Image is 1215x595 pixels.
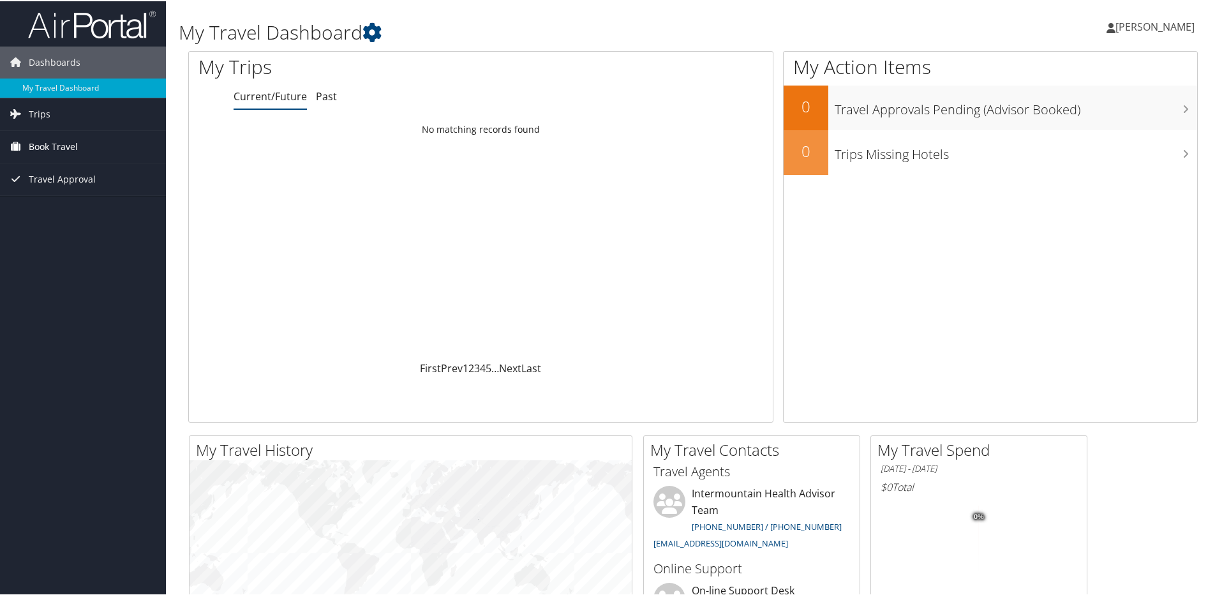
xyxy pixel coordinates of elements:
[650,438,860,460] h2: My Travel Contacts
[784,94,828,116] h2: 0
[29,130,78,162] span: Book Travel
[653,462,850,479] h3: Travel Agents
[784,139,828,161] h2: 0
[480,360,486,374] a: 4
[881,479,1077,493] h6: Total
[653,536,788,548] a: [EMAIL_ADDRESS][DOMAIN_NAME]
[463,360,468,374] a: 1
[499,360,521,374] a: Next
[441,360,463,374] a: Prev
[29,162,96,194] span: Travel Approval
[179,18,865,45] h1: My Travel Dashboard
[189,117,773,140] td: No matching records found
[29,45,80,77] span: Dashboards
[692,520,842,531] a: [PHONE_NUMBER] / [PHONE_NUMBER]
[468,360,474,374] a: 2
[474,360,480,374] a: 3
[653,559,850,576] h3: Online Support
[196,438,632,460] h2: My Travel History
[198,52,520,79] h1: My Trips
[784,84,1197,129] a: 0Travel Approvals Pending (Advisor Booked)
[881,462,1077,474] h6: [DATE] - [DATE]
[881,479,892,493] span: $0
[647,485,856,553] li: Intermountain Health Advisor Team
[29,97,50,129] span: Trips
[784,129,1197,174] a: 0Trips Missing Hotels
[1107,6,1207,45] a: [PERSON_NAME]
[28,8,156,38] img: airportal-logo.png
[420,360,441,374] a: First
[974,512,984,520] tspan: 0%
[877,438,1087,460] h2: My Travel Spend
[835,138,1197,162] h3: Trips Missing Hotels
[784,52,1197,79] h1: My Action Items
[835,93,1197,117] h3: Travel Approvals Pending (Advisor Booked)
[316,88,337,102] a: Past
[486,360,491,374] a: 5
[234,88,307,102] a: Current/Future
[521,360,541,374] a: Last
[1115,19,1195,33] span: [PERSON_NAME]
[491,360,499,374] span: …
